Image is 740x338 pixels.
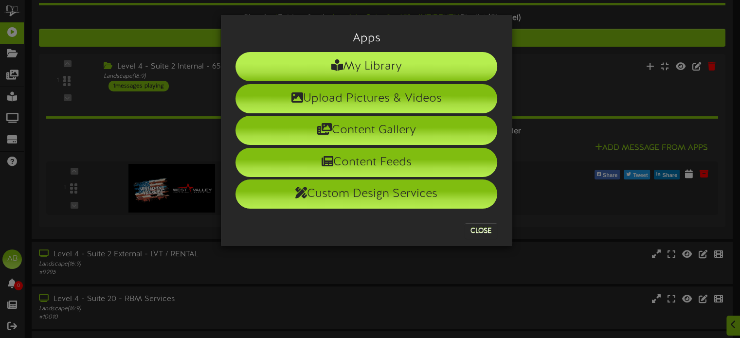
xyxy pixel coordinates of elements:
[235,32,497,45] h3: Apps
[465,223,497,239] button: Close
[235,179,497,209] li: Custom Design Services
[235,148,497,177] li: Content Feeds
[235,84,497,113] li: Upload Pictures & Videos
[235,116,497,145] li: Content Gallery
[235,52,497,81] li: My Library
